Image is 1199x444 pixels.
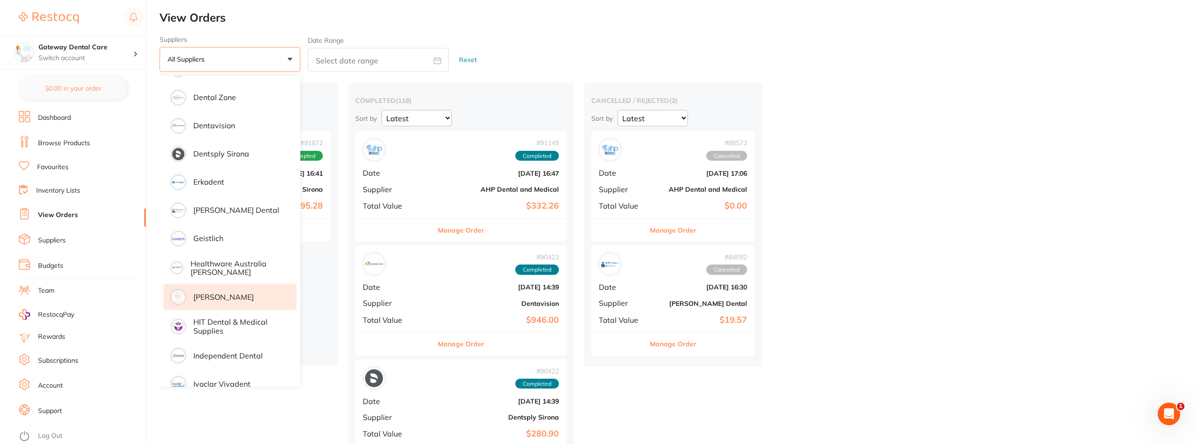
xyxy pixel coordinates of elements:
[1158,403,1180,425] iframe: Intercom live chat
[172,378,184,390] img: supplier image
[36,186,80,195] a: Inventory Lists
[308,37,344,44] label: Date Range
[706,253,747,261] span: # 84092
[653,283,747,291] b: [DATE] 16:30
[438,219,484,241] button: Manage Order
[38,43,133,52] h4: Gateway Dental Care
[599,316,646,324] span: Total Value
[283,139,323,147] span: # 91872
[172,176,184,188] img: supplier image
[363,185,426,194] span: Supplier
[172,291,184,303] img: supplier image
[38,236,66,245] a: Suppliers
[591,96,755,105] h2: cancelled / rejected ( 2 )
[172,263,182,273] img: supplier image
[38,406,62,416] a: Support
[172,92,184,104] img: supplier image
[38,310,74,319] span: RestocqPay
[515,139,559,147] span: # 91149
[599,185,646,194] span: Supplier
[193,93,236,101] p: Dental Zone
[363,429,426,438] span: Total Value
[193,234,223,242] p: Geistlich
[653,170,747,177] b: [DATE] 17:06
[653,201,747,211] b: $0.00
[363,413,426,421] span: Supplier
[599,283,646,291] span: Date
[438,333,484,355] button: Manage Order
[599,169,646,177] span: Date
[515,253,559,261] span: # 90423
[650,219,696,241] button: Manage Order
[433,283,559,291] b: [DATE] 14:39
[193,149,249,158] p: Dentsply Sirona
[193,206,279,214] p: [PERSON_NAME] Dental
[433,170,559,177] b: [DATE] 16:47
[172,233,184,245] img: supplier image
[653,300,747,307] b: [PERSON_NAME] Dental
[283,151,323,161] span: Accepted
[193,380,251,388] p: Ivoclar Vivadent
[456,47,480,72] button: Reset
[365,369,383,387] img: Dentsply Sirona
[433,186,559,193] b: AHP Dental and Medical
[172,148,184,160] img: supplier image
[601,255,619,273] img: Erskine Dental
[365,255,383,273] img: Dentavision
[19,7,79,29] a: Restocq Logo
[365,141,383,159] img: AHP Dental and Medical
[38,113,71,123] a: Dashboard
[599,299,646,307] span: Supplier
[38,210,78,220] a: View Orders
[355,114,377,123] p: Sort by
[172,350,184,362] img: supplier image
[433,300,559,307] b: Dentavision
[19,12,79,23] img: Restocq Logo
[193,318,283,335] p: HIT Dental & Medical Supplies
[601,141,619,159] img: AHP Dental and Medical
[355,96,566,105] h2: completed ( 118 )
[706,265,747,275] span: Cancelled
[38,54,133,63] p: Switch account
[172,204,184,217] img: supplier image
[38,332,65,342] a: Rewards
[19,429,143,444] button: Log Out
[433,429,559,439] b: $280.90
[38,261,63,271] a: Budgets
[433,201,559,211] b: $332.26
[191,259,283,277] p: Healthware Australia [PERSON_NAME]
[19,309,74,320] a: RestocqPay
[650,333,696,355] button: Manage Order
[433,315,559,325] b: $946.00
[193,121,235,130] p: Dentavision
[37,163,69,172] a: Favourites
[19,77,127,100] button: $0.00 in your order
[172,120,184,132] img: supplier image
[653,186,747,193] b: AHP Dental and Medical
[160,47,300,72] button: All suppliers
[193,351,263,360] p: Independent Dental
[308,48,449,72] input: Select date range
[653,315,747,325] b: $19.57
[515,367,559,375] span: # 90422
[38,431,62,441] a: Log Out
[363,397,426,405] span: Date
[193,293,254,301] p: [PERSON_NAME]
[160,11,1199,24] h2: View Orders
[363,169,426,177] span: Date
[433,397,559,405] b: [DATE] 14:39
[706,139,747,147] span: # 88572
[38,286,54,296] a: Team
[706,151,747,161] span: Cancelled
[515,151,559,161] span: Completed
[19,309,30,320] img: RestocqPay
[599,202,646,210] span: Total Value
[433,413,559,421] b: Dentsply Sirona
[15,43,33,62] img: Gateway Dental Care
[591,114,613,123] p: Sort by
[363,202,426,210] span: Total Value
[515,379,559,389] span: Completed
[38,139,90,148] a: Browse Products
[1177,403,1184,410] span: 1
[38,356,78,366] a: Subscriptions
